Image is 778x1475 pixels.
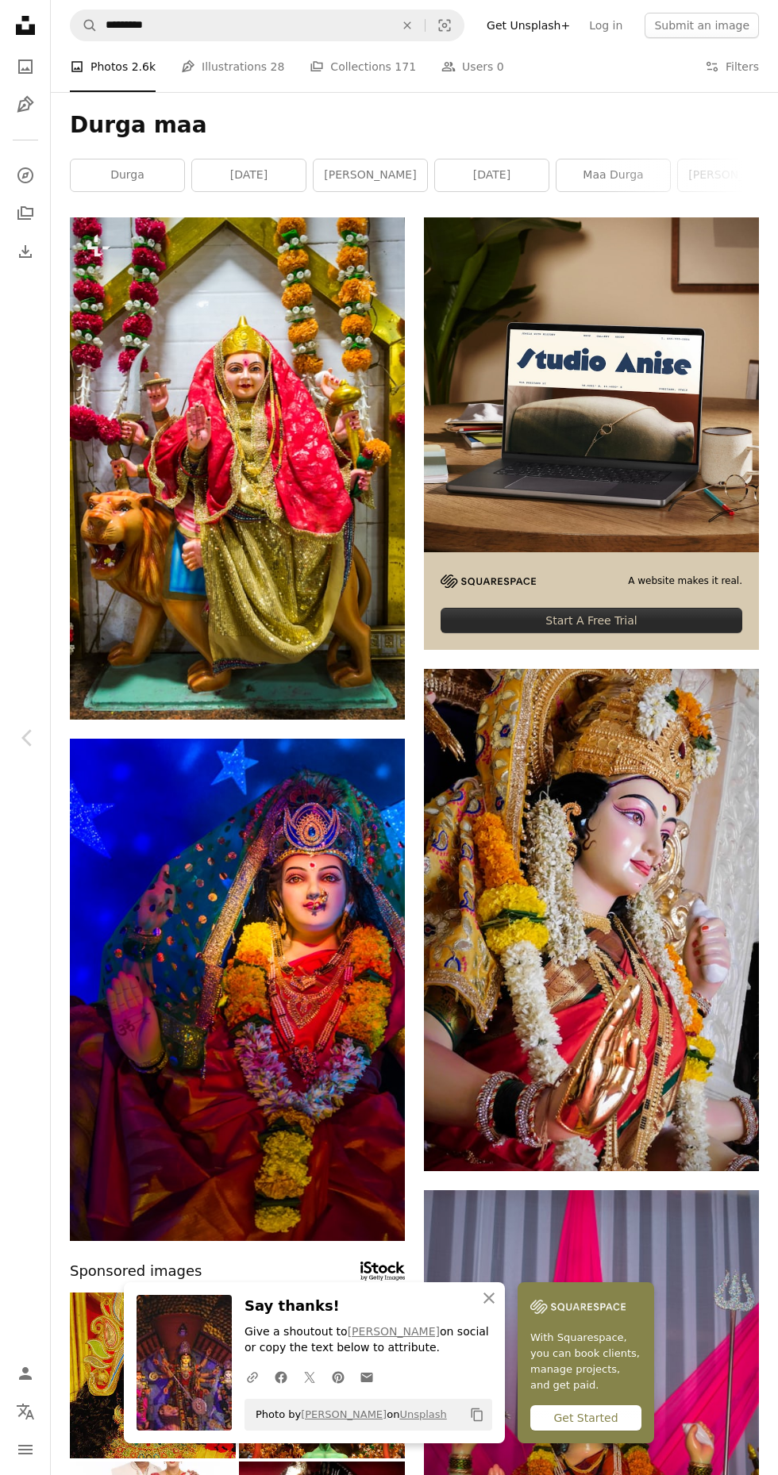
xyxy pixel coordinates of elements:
[441,608,742,633] div: Start A Free Trial
[70,982,405,997] a: woman in red and gold floral dress
[348,1325,440,1338] a: [PERSON_NAME]
[245,1324,492,1356] p: Give a shoutout to on social or copy the text below to attribute.
[248,1402,447,1427] span: Photo by on
[314,159,427,191] a: [PERSON_NAME]
[722,662,778,814] a: Next
[70,739,405,1241] img: woman in red and gold floral dress
[71,159,184,191] a: durga
[441,574,536,588] img: file-1705255347840-230a6ab5bca9image
[352,1361,381,1392] a: Share over email
[435,159,549,191] a: [DATE]
[324,1361,352,1392] a: Share on Pinterest
[10,198,41,229] a: Collections
[10,236,41,267] a: Download History
[557,159,670,191] a: maa durga
[70,10,464,41] form: Find visuals sitewide
[424,669,759,1171] img: woman in gold and red sari dress
[70,111,759,140] h1: Durga maa
[497,58,504,75] span: 0
[271,58,285,75] span: 28
[10,89,41,121] a: Illustrations
[424,217,759,552] img: file-1705123271268-c3eaf6a79b21image
[390,10,425,40] button: Clear
[395,58,416,75] span: 171
[10,1434,41,1465] button: Menu
[477,13,580,38] a: Get Unsplash+
[295,1361,324,1392] a: Share on Twitter
[70,217,405,720] img: a statue of a woman sitting on top of a lion
[424,912,759,927] a: woman in gold and red sari dress
[426,10,464,40] button: Visual search
[441,41,504,92] a: Users 0
[192,159,306,191] a: [DATE]
[310,41,416,92] a: Collections 171
[705,41,759,92] button: Filters
[10,1396,41,1427] button: Language
[464,1401,491,1428] button: Copy to clipboard
[399,1408,446,1420] a: Unsplash
[530,1295,626,1319] img: file-1747939142011-51e5cc87e3c9
[424,217,759,650] a: A website makes it real.Start A Free Trial
[530,1405,641,1431] div: Get Started
[628,574,742,588] span: A website makes it real.
[301,1408,387,1420] a: [PERSON_NAME]
[580,13,632,38] a: Log in
[71,10,98,40] button: Search Unsplash
[70,461,405,475] a: a statue of a woman sitting on top of a lion
[530,1330,641,1393] span: With Squarespace, you can book clients, manage projects, and get paid.
[181,41,284,92] a: Illustrations 28
[424,1434,759,1448] a: woman in red and gold traditional dress
[267,1361,295,1392] a: Share on Facebook
[10,159,41,191] a: Explore
[245,1295,492,1318] h3: Say thanks!
[10,51,41,83] a: Photos
[645,13,759,38] button: Submit an image
[70,1260,202,1283] span: Sponsored images
[518,1282,654,1443] a: With Squarespace, you can book clients, manage projects, and get paid.Get Started
[10,1358,41,1389] a: Log in / Sign up
[70,1293,236,1458] img: Goddess Durga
